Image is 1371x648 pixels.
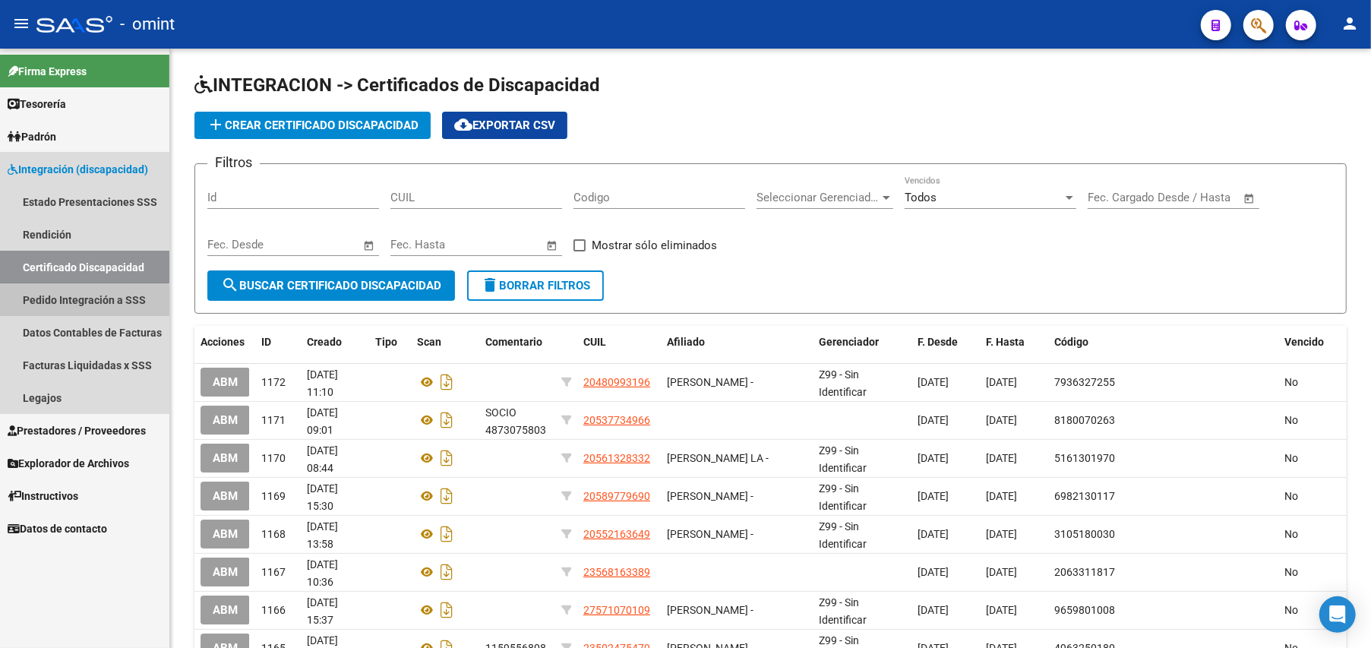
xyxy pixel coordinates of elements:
span: Z99 - Sin Identificar [819,482,867,512]
datatable-header-cell: Tipo [369,326,411,359]
span: 3105180030 [1054,528,1115,540]
span: Z99 - Sin Identificar [819,368,867,398]
datatable-header-cell: Vencido [1278,326,1347,359]
span: [PERSON_NAME] - [667,490,753,502]
span: CUIL [583,336,606,348]
datatable-header-cell: F. Hasta [980,326,1048,359]
span: [DATE] [986,490,1017,502]
input: Start date [1088,191,1137,204]
span: Tipo [375,336,397,348]
span: No [1284,490,1298,502]
span: Buscar Certificado Discapacidad [221,279,441,292]
span: [DATE] [986,528,1017,540]
button: Borrar Filtros [467,270,604,301]
span: Código [1054,336,1088,348]
span: [DATE] 10:36 [307,558,338,588]
span: Firma Express [8,63,87,80]
button: Buscar Certificado Discapacidad [207,270,455,301]
div: Open Intercom Messenger [1319,596,1356,633]
button: Open calendar [1241,190,1259,207]
span: Comentario [485,336,542,348]
datatable-header-cell: Afiliado [661,326,813,359]
span: Seleccionar Gerenciador [757,191,880,204]
button: ABM [201,482,250,510]
i: Descargar documento [437,560,456,584]
span: Vencido [1284,336,1324,348]
button: Exportar CSV [442,112,567,139]
mat-icon: person [1341,14,1359,33]
span: ABM [213,376,238,390]
span: [DATE] 08:44 [307,444,338,474]
span: 20561328332 [583,452,650,464]
span: Borrar Filtros [481,279,590,292]
span: [DATE] 13:58 [307,520,338,550]
datatable-header-cell: Comentario [479,326,555,359]
span: F. Hasta [986,336,1025,348]
datatable-header-cell: Scan [411,326,479,359]
span: 1166 [261,604,286,616]
i: Descargar documento [437,408,456,432]
span: SOCIO 4873075803 [485,406,546,436]
span: [DATE] [986,604,1017,616]
span: Todos [905,191,937,204]
span: 20552163649 [583,528,650,540]
span: 5161301970 [1054,452,1115,464]
span: 6982130117 [1054,490,1115,502]
datatable-header-cell: Código [1048,326,1278,359]
span: No [1284,566,1298,578]
span: Exportar CSV [454,119,555,132]
mat-icon: delete [481,276,499,294]
span: No [1284,376,1298,388]
span: INTEGRACION -> Certificados de Discapacidad [194,74,600,96]
span: ABM [213,414,238,428]
input: Start date [390,238,440,251]
datatable-header-cell: Gerenciador [813,326,911,359]
span: No [1284,414,1298,426]
span: [PERSON_NAME] LA - [667,452,769,464]
span: 8180070263 [1054,414,1115,426]
span: Z99 - Sin Identificar [819,596,867,626]
span: ABM [213,490,238,504]
span: 1170 [261,452,286,464]
mat-icon: search [221,276,239,294]
span: Tesorería [8,96,66,112]
i: Descargar documento [437,522,456,546]
span: Z99 - Sin Identificar [819,520,867,550]
span: Datos de contacto [8,520,107,537]
span: Creado [307,336,342,348]
span: No [1284,528,1298,540]
span: [PERSON_NAME] - [667,376,753,388]
button: Open calendar [361,237,378,254]
datatable-header-cell: CUIL [577,326,661,359]
span: No [1284,604,1298,616]
datatable-header-cell: ID [255,326,301,359]
span: [DATE] 11:10 [307,368,338,398]
i: Descargar documento [437,446,456,470]
span: F. Desde [918,336,958,348]
span: No [1284,452,1298,464]
i: Descargar documento [437,598,456,622]
span: ABM [213,566,238,580]
span: 20589779690 [583,490,650,502]
button: ABM [201,444,250,472]
span: Mostrar sólo eliminados [592,236,717,254]
span: ABM [213,604,238,618]
span: 1171 [261,414,286,426]
span: [DATE] [918,566,949,578]
span: 1168 [261,528,286,540]
span: [DATE] [918,376,949,388]
span: [DATE] [918,528,949,540]
datatable-header-cell: Acciones [194,326,255,359]
input: End date [1151,191,1224,204]
span: 7936327255 [1054,376,1115,388]
mat-icon: add [207,115,225,134]
span: [PERSON_NAME] - [667,604,753,616]
span: [DATE] 15:37 [307,596,338,626]
span: Scan [417,336,441,348]
span: Afiliado [667,336,705,348]
button: Crear Certificado Discapacidad [194,112,431,139]
span: Prestadores / Proveedores [8,422,146,439]
span: ABM [213,528,238,542]
span: 1167 [261,566,286,578]
button: ABM [201,558,250,586]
